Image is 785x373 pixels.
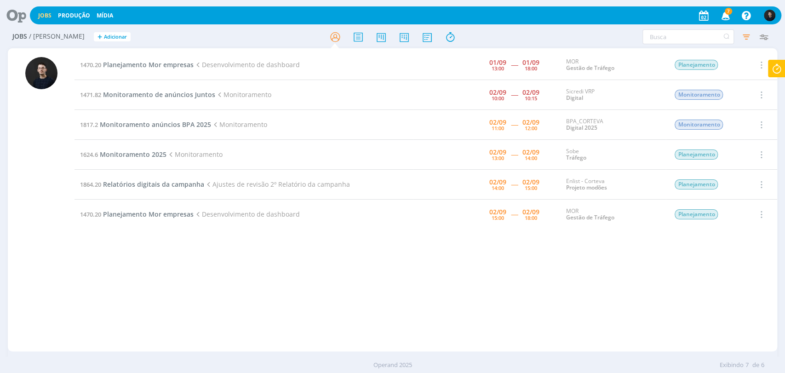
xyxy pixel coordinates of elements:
span: 1470.20 [80,210,101,218]
span: Relatórios digitais da campanha [103,180,204,189]
span: Monitoramento [215,90,271,99]
div: 10:00 [492,96,504,101]
span: Desenvolvimento de dashboard [194,210,300,218]
a: 1471.82Monitoramento de anúncios Juntos [80,90,215,99]
div: Enlist - Corteva [566,178,660,191]
span: Planejamento Mor empresas [103,210,194,218]
span: Monitoramento [675,120,723,130]
div: Sobe [566,148,660,161]
span: Planejamento [675,60,718,70]
div: BPA_CORTEVA [566,118,660,132]
button: 7 [715,7,734,24]
span: Planejamento [675,179,718,189]
span: Monitoramento anúncios BPA 2025 [100,120,211,129]
span: Monitoramento de anúncios Juntos [103,90,215,99]
span: Ajustes de revisão 2º Relatório da campanha [204,180,350,189]
span: Planejamento [675,209,718,219]
div: 15:00 [492,215,504,220]
div: 13:00 [492,155,504,161]
a: 1624.6Monitoramento 2025 [80,150,166,159]
div: 18:00 [525,215,537,220]
button: +Adicionar [94,32,131,42]
div: 15:00 [525,185,537,190]
span: Monitoramento [166,150,223,159]
span: ----- [511,60,518,69]
div: 01/09 [522,59,539,66]
div: MOR [566,208,660,221]
a: Projeto modões [566,184,607,191]
a: 1864.20Relatórios digitais da campanha [80,180,204,189]
a: Mídia [97,11,113,19]
span: Planejamento [675,149,718,160]
a: Digital [566,94,583,102]
div: 14:00 [492,185,504,190]
a: Gestão de Tráfego [566,213,614,221]
span: 1471.82 [80,91,101,99]
div: 12:00 [525,126,537,131]
span: 1470.20 [80,61,101,69]
div: 02/09 [522,179,539,185]
span: Adicionar [104,34,127,40]
div: 02/09 [522,119,539,126]
a: Tráfego [566,154,586,161]
div: 02/09 [489,119,506,126]
span: 1624.6 [80,150,98,159]
button: Produção [55,12,93,19]
span: 6 [761,361,764,370]
div: MOR [566,58,660,72]
a: Digital 2025 [566,124,597,132]
div: 01/09 [489,59,506,66]
span: 7 [745,361,749,370]
span: 1864.20 [80,180,101,189]
button: Mídia [94,12,116,19]
div: 11:00 [492,126,504,131]
span: / [PERSON_NAME] [29,33,85,40]
a: Produção [58,11,90,19]
input: Busca [642,29,734,44]
span: 7 [725,8,732,15]
div: 02/09 [489,149,506,155]
a: 1817.2Monitoramento anúncios BPA 2025 [80,120,211,129]
span: Desenvolvimento de dashboard [194,60,300,69]
span: Exibindo [720,361,744,370]
a: Gestão de Tráfego [566,64,614,72]
span: ----- [511,120,518,129]
span: ----- [511,90,518,99]
span: + [97,32,102,42]
img: C [25,57,57,89]
div: 02/09 [522,209,539,215]
a: 1470.20Planejamento Mor empresas [80,210,194,218]
img: C [764,10,775,21]
span: Monitoramento [675,90,723,100]
span: de [752,361,759,370]
a: 1470.20Planejamento Mor empresas [80,60,194,69]
span: ----- [511,180,518,189]
a: Jobs [38,11,52,19]
div: 10:15 [525,96,537,101]
span: Planejamento Mor empresas [103,60,194,69]
button: Jobs [35,12,54,19]
button: C [763,7,776,23]
div: 18:00 [525,66,537,71]
div: 14:00 [525,155,537,161]
span: ----- [511,210,518,218]
div: 02/09 [489,209,506,215]
span: ----- [511,150,518,159]
span: 1817.2 [80,121,98,129]
div: 02/09 [522,89,539,96]
div: 13:00 [492,66,504,71]
div: 02/09 [522,149,539,155]
span: Monitoramento [211,120,267,129]
span: Jobs [12,33,27,40]
div: Sicredi VRP [566,88,660,102]
span: Monitoramento 2025 [100,150,166,159]
div: 02/09 [489,89,506,96]
div: 02/09 [489,179,506,185]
